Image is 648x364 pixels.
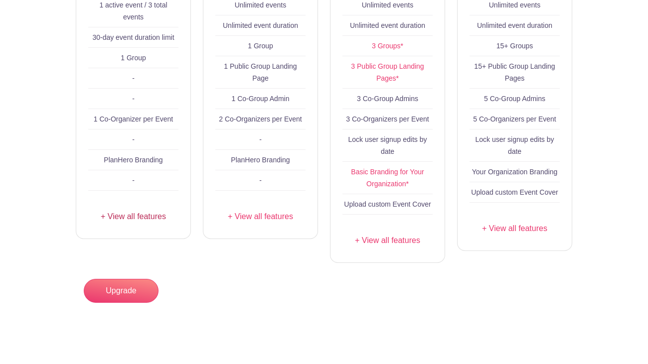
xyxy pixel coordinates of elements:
span: 1 Group [121,54,146,62]
span: Upload custom Event Cover [344,200,431,208]
span: Upload custom Event Cover [471,188,558,196]
span: PlanHero Branding [104,156,162,164]
span: Unlimited event duration [350,21,425,29]
span: Your Organization Branding [472,168,558,176]
span: - [259,135,262,143]
span: Unlimited events [362,1,414,9]
a: + View all features [342,235,433,246]
span: 3 Co-Group Admins [357,95,418,103]
a: + View all features [88,211,178,223]
span: - [132,74,135,82]
a: 3 Public Group Landing Pages* [351,62,424,82]
span: 1 active event / 3 total events [99,1,167,21]
span: 1 Co-Organizer per Event [94,115,173,123]
span: 1 Co-Group Admin [232,95,290,103]
a: Upgrade [84,279,159,303]
span: 5 Co-Organizers per Event [473,115,556,123]
span: - [132,95,135,103]
span: 5 Co-Group Admins [484,95,545,103]
span: Unlimited event duration [223,21,298,29]
span: 15+ Groups [496,42,533,50]
span: 2 Co-Organizers per Event [219,115,302,123]
span: Lock user signup edits by date [348,135,427,155]
span: Unlimited events [235,1,287,9]
span: - [259,176,262,184]
span: 30-day event duration limit [92,33,174,41]
span: Unlimited event duration [477,21,552,29]
span: - [132,135,135,143]
span: 1 Group [248,42,273,50]
span: 1 Public Group Landing Page [224,62,297,82]
span: Lock user signup edits by date [476,135,554,155]
span: Unlimited events [489,1,541,9]
span: 15+ Public Group Landing Pages [474,62,555,82]
a: 3 Groups* [372,42,403,50]
span: PlanHero Branding [231,156,290,164]
span: 3 Co-Organizers per Event [346,115,429,123]
span: - [132,176,135,184]
a: + View all features [470,223,560,235]
a: Basic Branding for Your Organization* [351,168,424,188]
a: + View all features [215,211,306,223]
